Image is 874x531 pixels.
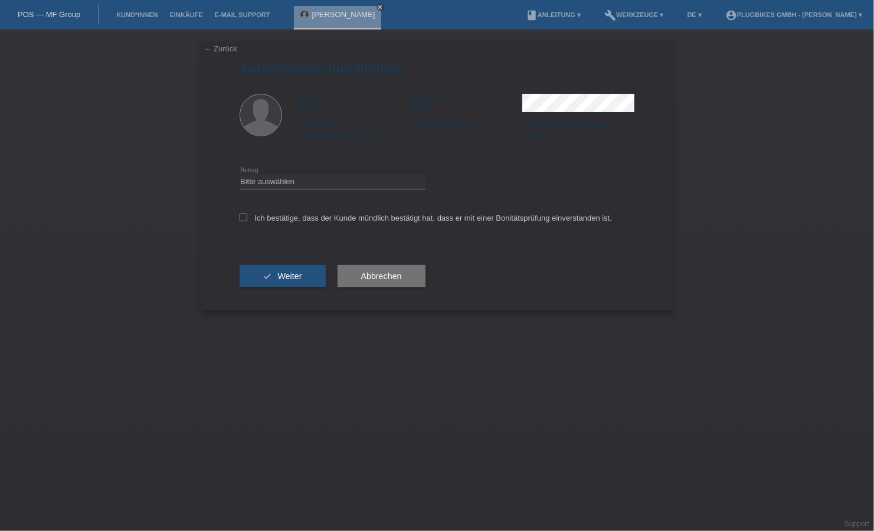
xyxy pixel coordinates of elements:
a: DE ▾ [682,11,708,18]
a: Kund*innen [110,11,163,18]
span: Vorname [299,95,325,102]
a: buildWerkzeuge ▾ [598,11,670,18]
span: Weiter [277,271,302,281]
span: Einreisedatum gemäss Ausweis [522,122,614,129]
i: account_circle [725,9,737,21]
h1: Autorisierung durchführen [240,61,635,76]
a: POS — MF Group [18,10,80,19]
a: Support [844,520,869,528]
button: check Weiter [240,265,326,287]
span: Abbrechen [361,271,402,281]
div: [DATE] [522,121,634,139]
div: Shala [410,94,522,112]
span: Nationalität [299,122,331,129]
a: E-Mail Support [209,11,276,18]
div: B [410,121,522,139]
i: check [263,271,273,281]
a: close [377,3,385,11]
button: Abbrechen [338,265,425,287]
a: Einkäufe [163,11,208,18]
a: bookAnleitung ▾ [520,11,587,18]
span: Aufenthaltsbewilligung [410,122,474,129]
a: ← Zurück [204,44,237,53]
i: build [604,9,616,21]
label: Ich bestätige, dass der Kunde mündlich bestätigt hat, dass er mit einer Bonitätsprüfung einversta... [240,214,613,222]
a: [PERSON_NAME] [312,10,375,19]
a: account_circlePlugBikes GmbH - [PERSON_NAME] ▾ [719,11,868,18]
i: book [526,9,538,21]
div: [GEOGRAPHIC_DATA] [299,121,411,139]
div: Arber [299,94,411,112]
span: Nachname [410,95,441,102]
i: close [378,4,384,10]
